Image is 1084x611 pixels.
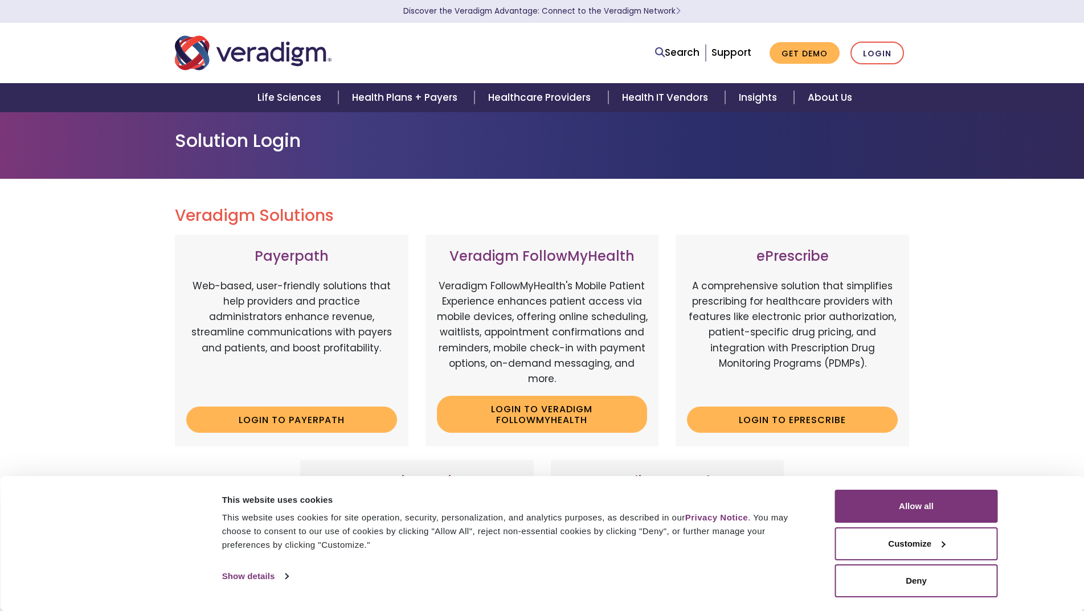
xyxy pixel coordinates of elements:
[474,83,608,112] a: Healthcare Providers
[794,83,866,112] a: About Us
[687,407,898,433] a: Login to ePrescribe
[186,248,397,265] h3: Payerpath
[437,278,648,387] p: Veradigm FollowMyHealth's Mobile Patient Experience enhances patient access via mobile devices, o...
[222,493,809,507] div: This website uses cookies
[222,511,809,552] div: This website uses cookies for site operation, security, personalization, and analytics purposes, ...
[850,42,904,65] a: Login
[403,6,681,17] a: Discover the Veradigm Advantage: Connect to the Veradigm NetworkLearn More
[186,278,397,398] p: Web-based, user-friendly solutions that help providers and practice administrators enhance revenu...
[725,83,794,112] a: Insights
[312,474,522,490] h3: Practice Fusion
[562,474,773,490] h3: Client Portal
[835,490,998,523] button: Allow all
[711,46,751,59] a: Support
[338,83,474,112] a: Health Plans + Payers
[437,248,648,265] h3: Veradigm FollowMyHealth
[175,34,332,72] img: Veradigm logo
[687,278,898,398] p: A comprehensive solution that simplifies prescribing for healthcare providers with features like ...
[244,83,338,112] a: Life Sciences
[655,45,700,60] a: Search
[186,407,397,433] a: Login to Payerpath
[175,130,910,151] h1: Solution Login
[175,206,910,225] h2: Veradigm Solutions
[676,6,681,17] span: Learn More
[437,396,648,433] a: Login to Veradigm FollowMyHealth
[835,527,998,560] button: Customize
[835,564,998,597] button: Deny
[770,42,840,64] a: Get Demo
[687,248,898,265] h3: ePrescribe
[222,568,288,585] a: Show details
[608,83,725,112] a: Health IT Vendors
[685,512,748,522] a: Privacy Notice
